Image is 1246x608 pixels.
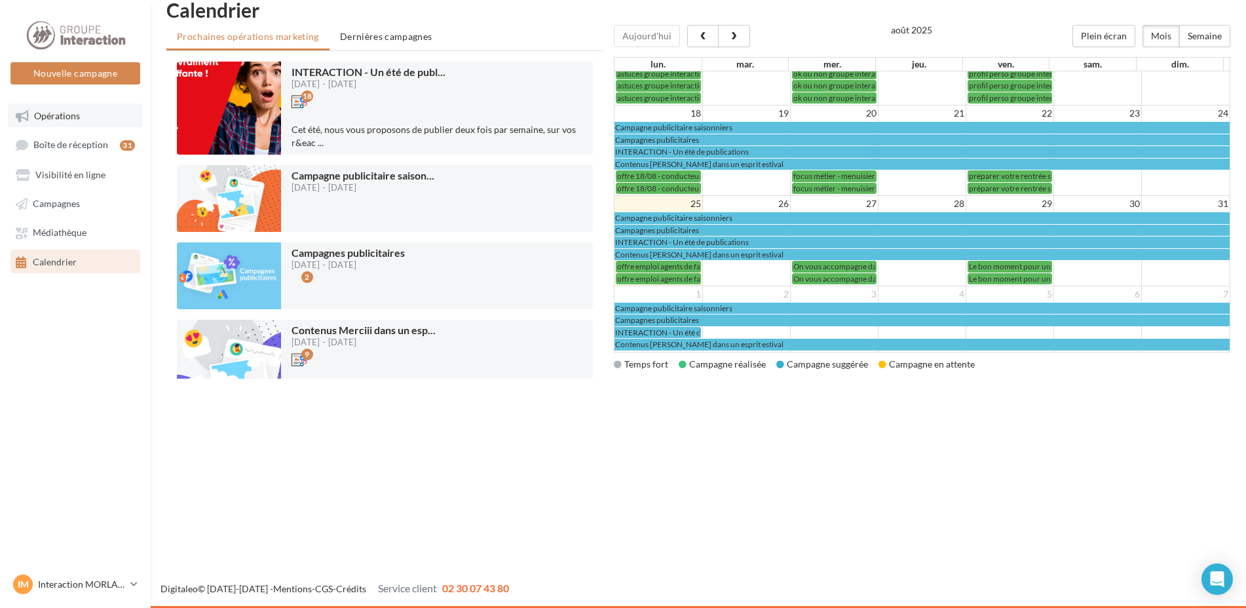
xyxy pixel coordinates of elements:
[875,58,962,71] th: jeu.
[615,328,749,337] span: INTERACTION - Un été de publications
[966,196,1054,212] td: 29
[969,81,1074,90] span: profil perso groupe interaction
[966,105,1054,122] td: 22
[616,273,701,284] a: offre emploi agents de fabrication - 25/08
[614,122,1230,133] a: Campagne publicitaire saisonniers
[615,315,699,325] span: Campagnes publicitaires
[793,69,893,79] span: ok ou non groupe interaction
[33,256,77,267] span: Calendrier
[35,169,105,180] span: Visibilité en ligne
[793,93,893,103] span: ok ou non groupe interaction
[1054,196,1142,212] td: 30
[702,196,790,212] td: 26
[10,572,140,597] a: IM Interaction MORLAIX
[615,339,783,349] span: Contenus [PERSON_NAME] dans un esprit estival
[776,358,868,371] div: Campagne suggérée
[614,339,1230,350] a: Contenus [PERSON_NAME] dans un esprit estival
[1142,25,1180,47] button: Mois
[968,183,1052,194] a: préparer votre rentrée sur le marché de l'emploi
[34,110,80,121] span: Opérations
[18,578,29,591] span: IM
[292,66,445,78] span: INTERACTION - Un été de publ
[791,286,878,303] td: 3
[1054,286,1142,303] td: 6
[315,583,333,594] a: CGS
[791,105,878,122] td: 20
[878,286,966,303] td: 4
[614,249,1230,260] a: Contenus [PERSON_NAME] dans un esprit estival
[968,80,1052,91] a: profil perso groupe interaction
[616,170,701,181] a: offre 18/08 - conducteur de bus
[789,58,876,71] th: mer.
[969,69,1074,79] span: profil perso groupe interaction
[891,25,932,35] h2: août 2025
[702,58,789,71] th: mar.
[878,358,975,371] div: Campagne en attente
[160,583,198,594] a: Digitaleo
[792,92,877,104] a: ok ou non groupe interaction
[615,237,749,247] span: INTERACTION - Un été de publications
[1179,25,1230,47] button: Semaine
[1072,25,1135,47] button: Plein écran
[33,227,86,238] span: Médiathèque
[614,327,701,338] a: INTERACTION - Un été de publications
[679,358,766,371] div: Campagne réalisée
[968,170,1052,181] a: préparer votre rentrée sur le marché de l'emploi
[1142,286,1230,303] td: 7
[33,198,80,209] span: Campagnes
[614,358,668,371] div: Temps fort
[8,104,143,127] a: Opérations
[614,212,1230,223] a: Campagne publicitaire saisonniers
[438,66,445,78] span: ...
[177,31,319,42] span: Prochaines opérations marketing
[8,132,143,157] a: Boîte de réception31
[1201,563,1233,595] div: Open Intercom Messenger
[616,183,701,194] a: offre 18/08 - conducteur de bus
[792,68,877,79] a: ok ou non groupe interaction
[8,191,143,215] a: Campagnes
[966,286,1054,303] td: 5
[792,273,877,284] a: On vous accompagne dans votre parcours professionnel
[616,261,701,272] a: offre emploi agents de fabrication - 25/08
[617,261,758,271] span: offre emploi agents de fabrication - 25/08
[615,213,732,223] span: Campagne publicitaire saisonniers
[301,271,313,283] div: 2
[614,196,702,212] td: 25
[8,220,143,244] a: Médiathèque
[615,123,732,132] span: Campagne publicitaire saisonniers
[702,105,790,122] td: 19
[793,81,893,90] span: ok ou non groupe interaction
[1137,58,1224,71] th: dim.
[614,286,702,303] td: 1
[1054,105,1142,122] td: 23
[336,583,366,594] a: Crédits
[38,578,125,591] p: Interaction MORLAIX
[793,274,985,284] span: On vous accompagne dans votre parcours professionnel
[120,140,135,151] div: 31
[969,183,1131,193] span: préparer votre rentrée sur le marché de l'emploi
[614,58,702,71] th: lun.
[617,183,726,193] span: offre 18/08 - conducteur de bus
[614,105,702,122] td: 18
[615,159,783,169] span: Contenus [PERSON_NAME] dans un esprit estival
[615,225,699,235] span: Campagnes publicitaires
[617,171,726,181] span: offre 18/08 - conducteur de bus
[793,261,985,271] span: On vous accompagne dans votre parcours professionnel
[616,80,701,91] a: astuces groupe interaction
[617,93,708,103] span: astuces groupe interaction
[1142,105,1230,122] td: 24
[614,303,1230,314] a: Campagne publicitaire saisonniers
[292,246,405,259] span: Campagnes publicitaires
[617,81,708,90] span: astuces groupe interaction
[292,261,405,269] div: [DATE] - [DATE]
[793,171,875,181] span: focus métier - menuisier
[292,124,576,148] span: Cet été, nous vous proposons de publier deux fois par semaine, sur vos r&eac
[878,105,966,122] td: 21
[8,250,143,273] a: Calendrier
[969,261,1136,271] span: Le bon moment pour un CV à jour pour la rentrée
[617,274,758,284] span: offre emploi agents de fabrication - 25/08
[793,183,875,193] span: focus métier - menuisier
[614,25,680,47] button: Aujourd'hui
[969,93,1074,103] span: profil perso groupe interaction
[615,147,749,157] span: INTERACTION - Un été de publications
